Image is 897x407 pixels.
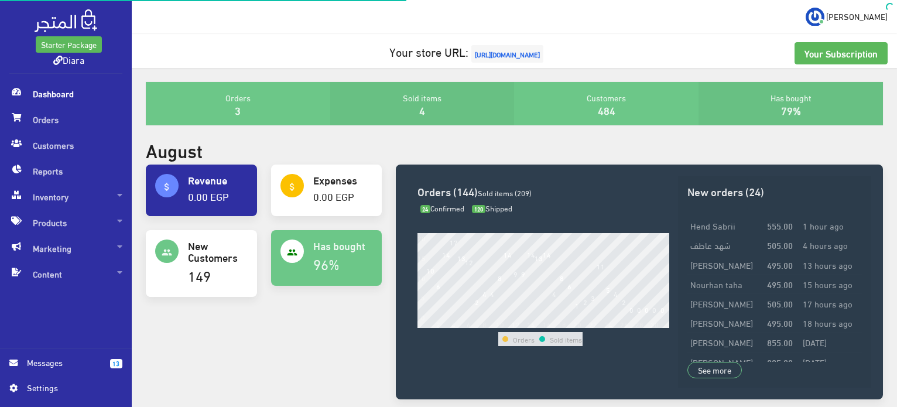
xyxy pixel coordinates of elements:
[9,210,122,235] span: Products
[604,320,612,328] div: 24
[512,332,535,346] td: Orders
[687,352,764,371] td: [PERSON_NAME]
[800,313,862,333] td: 18 hours ago
[687,313,764,333] td: [PERSON_NAME]
[512,320,520,328] div: 12
[687,216,764,235] td: Hend Sabrii
[235,100,241,119] a: 3
[478,186,532,200] span: Sold items (209)
[9,158,122,184] span: Reports
[313,240,373,251] h4: Has bought
[146,139,203,160] h2: August
[514,82,699,125] div: Customers
[635,320,643,328] div: 28
[800,255,862,274] td: 13 hours ago
[687,362,742,378] a: See more
[573,320,581,328] div: 20
[800,294,862,313] td: 17 hours ago
[9,132,122,158] span: Customers
[389,40,546,62] a: Your store URL:[URL][DOMAIN_NAME]
[800,216,862,235] td: 1 hour ago
[687,255,764,274] td: [PERSON_NAME]
[826,9,888,23] span: [PERSON_NAME]
[806,8,824,26] img: ...
[800,274,862,293] td: 15 hours ago
[800,352,862,371] td: [DATE]
[9,107,122,132] span: Orders
[287,182,297,192] i: attach_money
[188,240,248,263] h4: New Customers
[35,9,97,32] img: .
[9,356,122,381] a: 13 Messages
[558,320,566,328] div: 18
[687,294,764,313] td: [PERSON_NAME]
[620,320,628,328] div: 26
[767,297,793,310] strong: 505.00
[795,42,888,64] a: Your Subscription
[800,235,862,255] td: 4 hours ago
[188,186,229,206] a: 0.00 EGP
[687,186,862,197] h3: New orders (24)
[27,356,101,369] span: Messages
[806,7,888,26] a: ... [PERSON_NAME]
[9,381,122,400] a: Settings
[589,320,597,328] div: 22
[313,186,354,206] a: 0.00 EGP
[9,235,122,261] span: Marketing
[482,320,487,328] div: 8
[53,51,84,68] a: Diara
[767,219,793,232] strong: 555.00
[527,320,535,328] div: 14
[781,100,801,119] a: 79%
[188,174,248,186] h4: Revenue
[549,332,583,346] td: Sold items
[9,261,122,287] span: Content
[767,316,793,329] strong: 495.00
[162,182,172,192] i: attach_money
[471,45,543,63] span: [URL][DOMAIN_NAME]
[287,247,297,258] i: people
[767,336,793,348] strong: 855.00
[767,355,793,368] strong: 885.00
[110,359,122,368] span: 13
[767,258,793,271] strong: 495.00
[420,201,465,215] span: Confirmed
[313,174,373,186] h4: Expenses
[699,82,883,125] div: Has bought
[472,201,512,215] span: Shipped
[472,205,485,214] span: 120
[330,82,515,125] div: Sold items
[687,333,764,352] td: [PERSON_NAME]
[451,320,456,328] div: 4
[162,247,172,258] i: people
[420,205,431,214] span: 24
[419,100,425,119] a: 4
[687,235,764,255] td: شهد عاطف
[36,36,102,53] a: Starter Package
[767,238,793,251] strong: 505.00
[687,274,764,293] td: Nourhan taha
[767,278,793,290] strong: 495.00
[543,320,551,328] div: 16
[436,320,440,328] div: 2
[651,320,659,328] div: 30
[496,320,504,328] div: 10
[27,381,112,394] span: Settings
[9,81,122,107] span: Dashboard
[188,262,211,288] a: 149
[467,320,471,328] div: 6
[9,184,122,210] span: Inventory
[800,333,862,352] td: [DATE]
[146,82,330,125] div: Orders
[313,251,340,276] a: 96%
[598,100,615,119] a: 484
[417,186,669,197] h3: Orders (144)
